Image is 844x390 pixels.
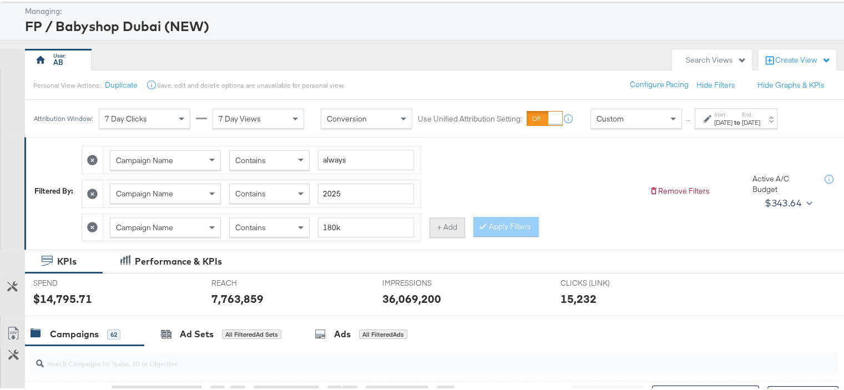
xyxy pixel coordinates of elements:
div: $343.64 [765,193,802,210]
div: 15,232 [560,289,597,305]
div: 7,763,859 [211,289,264,305]
div: $14,795.71 [33,289,92,305]
span: CLICKS (LINK) [560,276,644,287]
div: All Filtered Ads [359,328,407,338]
div: 36,069,200 [382,289,441,305]
div: Ads [334,326,351,339]
div: Filtered By: [34,184,73,195]
input: Enter a search term [318,216,414,236]
span: REACH [211,276,295,287]
div: [DATE] [714,117,732,125]
span: SPEND [33,276,117,287]
span: 7 Day Clicks [105,112,147,122]
div: [DATE] [742,117,760,125]
input: Search Campaigns by Name, ID or Objective [44,346,766,368]
span: ↑ [683,117,694,121]
button: Hide Filters [696,78,735,89]
div: Ad Sets [180,326,214,339]
button: Configure Pacing [622,73,696,93]
span: Custom [597,112,624,122]
label: Use Unified Attribution Setting: [418,112,522,123]
div: Save, edit and delete options are unavailable for personal view. [157,79,344,88]
div: KPIs [57,254,77,266]
div: Search Views [686,53,746,64]
div: Personal View Actions: [33,79,100,88]
button: + Add [429,216,465,236]
span: Campaign Name [116,187,173,197]
button: Hide Graphs & KPIs [757,78,825,89]
span: 7 Day Views [219,112,261,122]
div: Attribution Window: [33,113,93,121]
span: Contains [235,154,266,164]
span: IMPRESSIONS [382,276,466,287]
button: $343.64 [760,193,815,210]
span: Campaign Name [116,154,173,164]
div: Create View [775,53,831,64]
div: AB [53,55,63,66]
span: Contains [235,187,266,197]
div: Managing: [25,4,838,15]
span: Contains [235,221,266,231]
span: Campaign Name [116,221,173,231]
input: Enter a search term [318,182,414,202]
label: End: [742,109,760,117]
label: Start: [714,109,732,117]
div: FP / Babyshop Dubai (NEW) [25,15,838,34]
div: Performance & KPIs [135,254,222,266]
div: Active A/C Budget [752,172,813,193]
button: Remove Filters [649,184,710,195]
div: All Filtered Ad Sets [222,328,281,338]
div: Campaigns [50,326,99,339]
strong: to [732,117,742,125]
div: 62 [107,328,120,338]
input: Enter a search term [318,148,414,169]
button: Duplicate [105,78,138,89]
span: Conversion [327,112,367,122]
